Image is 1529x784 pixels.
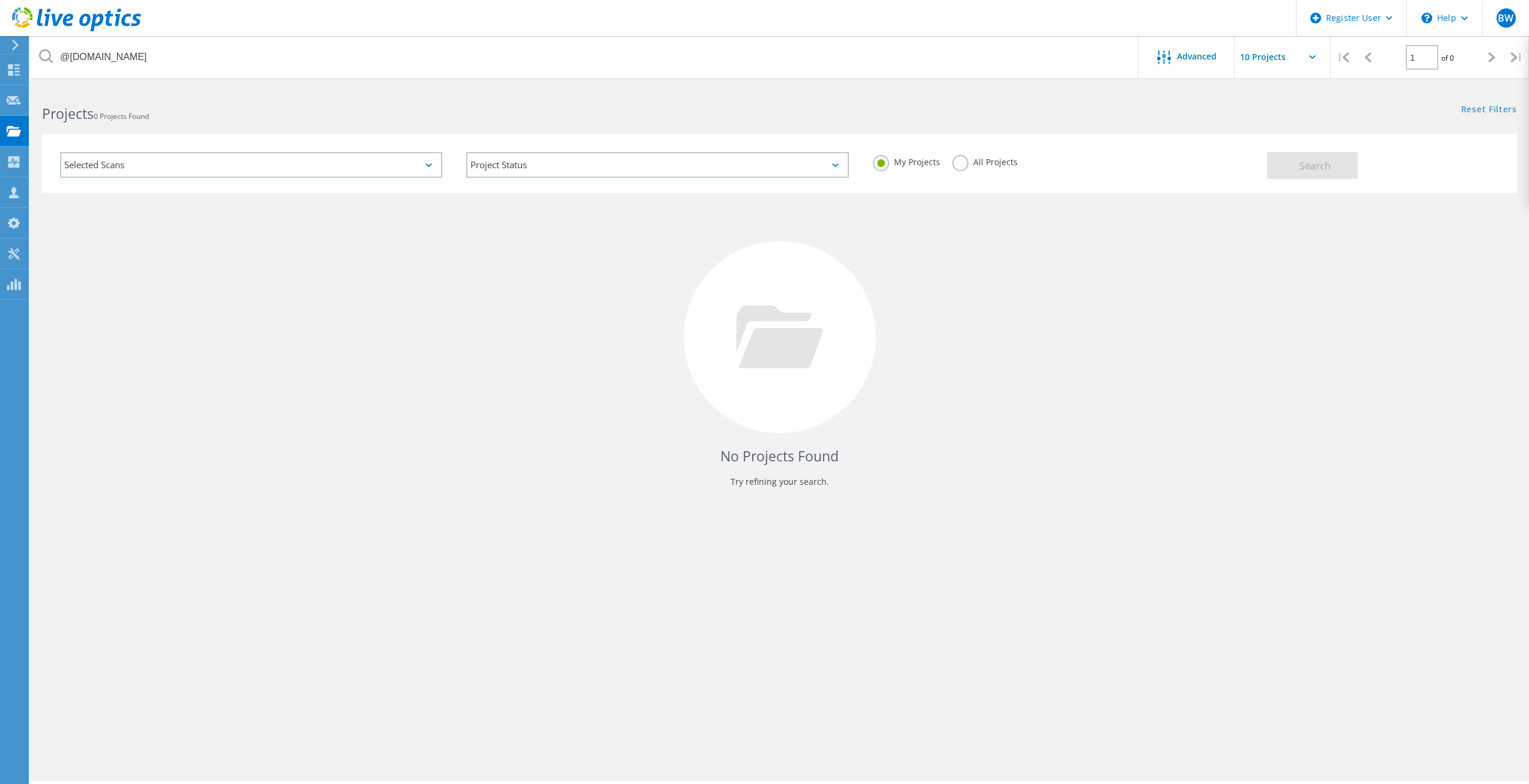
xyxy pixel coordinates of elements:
label: My Projects [873,155,940,166]
input: Search projects by name, owner, ID, company, etc [30,36,1139,78]
label: All Projects [952,155,1018,166]
div: Selected Scans [60,152,442,178]
b: Projects [42,104,94,123]
button: Search [1267,152,1358,179]
svg: \n [1421,13,1432,23]
div: | [1331,36,1355,79]
span: Advanced [1177,52,1217,61]
div: Project Status [466,152,848,178]
a: Live Optics Dashboard [12,25,141,34]
span: BW [1498,13,1513,23]
span: Search [1299,159,1331,172]
p: Try refining your search. [54,472,1505,491]
span: of 0 [1441,53,1454,63]
div: | [1504,36,1529,79]
a: Reset Filters [1461,105,1517,115]
h4: No Projects Found [54,446,1505,466]
span: 0 Projects Found [94,111,149,121]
